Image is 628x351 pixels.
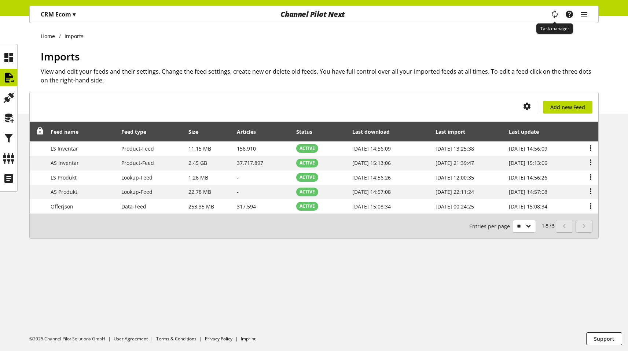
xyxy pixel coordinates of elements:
span: LS Inventar [51,145,78,152]
div: Status [296,128,320,136]
div: Last download [352,128,397,136]
span: Add new Feed [550,103,585,111]
a: Terms & Conditions [156,336,197,342]
span: [DATE] 14:57:08 [509,188,547,195]
span: [DATE] 21:39:47 [436,159,474,166]
a: Imprint [241,336,256,342]
span: [DATE] 15:08:34 [352,203,391,210]
span: ACTIVE [300,174,315,181]
span: ACTIVE [300,189,315,195]
span: [DATE] 13:25:38 [436,145,474,152]
li: ©2025 Channel Pilot Solutions GmbH [29,336,114,342]
span: [DATE] 22:11:24 [436,188,474,195]
span: Offerjson [51,203,73,210]
span: Entries per page [469,222,513,230]
span: [DATE] 14:56:09 [352,145,391,152]
a: Privacy Policy [205,336,232,342]
span: ACTIVE [300,203,315,210]
span: - [237,188,239,195]
small: 1-5 / 5 [469,220,555,233]
span: Support [594,335,614,343]
p: CRM Ecom [41,10,76,19]
span: AS Inventar [51,159,79,166]
span: 37.717.897 [237,159,263,166]
span: 1.26 MB [188,174,208,181]
span: Product-Feed [121,159,154,166]
span: Product-Feed [121,145,154,152]
span: 317.594 [237,203,256,210]
span: [DATE] 15:08:34 [509,203,547,210]
span: [DATE] 00:24:25 [436,203,474,210]
span: ACTIVE [300,160,315,166]
span: 22.78 MB [188,188,211,195]
a: Add new Feed [543,101,592,114]
span: 156.910 [237,145,256,152]
div: Last update [509,128,546,136]
span: ▾ [73,10,76,18]
a: User Agreement [114,336,148,342]
span: Unlock to reorder rows [36,127,44,135]
span: Lookup-Feed [121,188,153,195]
span: [DATE] 15:13:06 [352,159,391,166]
a: Home [41,32,59,40]
div: Articles [237,128,263,136]
span: Lookup-Feed [121,174,153,181]
div: Last import [436,128,473,136]
span: [DATE] 14:56:26 [509,174,547,181]
div: Task manager [536,23,573,34]
span: [DATE] 14:56:09 [509,145,547,152]
span: Imports [41,49,80,63]
button: Support [586,332,622,345]
span: AS Produkt [51,188,77,195]
h2: View and edit your feeds and their settings. Change the feed settings, create new or delete old f... [41,67,599,85]
div: Size [188,128,206,136]
span: 11.15 MB [188,145,211,152]
span: ACTIVE [300,145,315,152]
span: [DATE] 15:13:06 [509,159,547,166]
span: LS Produkt [51,174,77,181]
span: [DATE] 12:00:35 [436,174,474,181]
nav: main navigation [29,5,599,23]
div: Feed type [121,128,154,136]
span: 2.45 GB [188,159,207,166]
span: [DATE] 14:56:26 [352,174,391,181]
div: Unlock to reorder rows [34,127,44,136]
span: - [237,174,239,181]
span: 253.35 MB [188,203,214,210]
div: Feed name [51,128,86,136]
span: Data-Feed [121,203,146,210]
span: [DATE] 14:57:08 [352,188,391,195]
